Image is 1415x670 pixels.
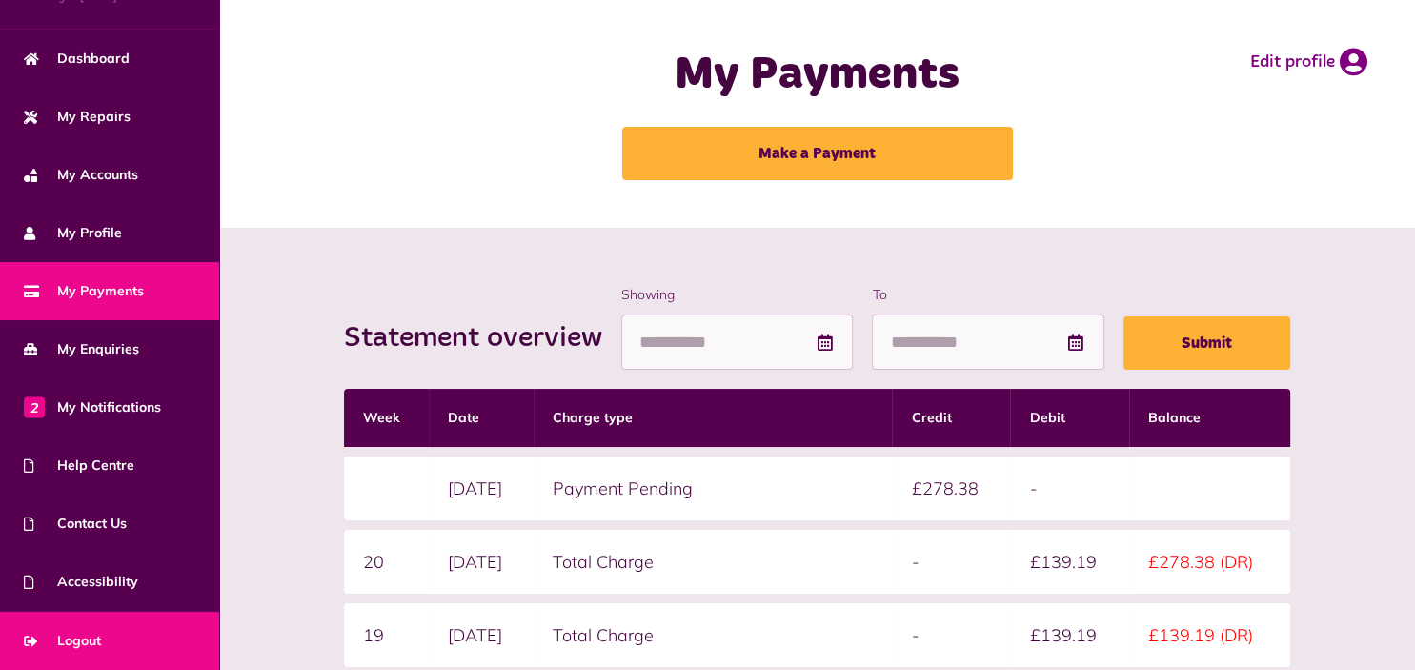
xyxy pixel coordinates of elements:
[24,49,130,69] span: Dashboard
[1123,316,1290,370] button: Submit
[344,530,429,594] td: 20
[537,48,1098,103] h1: My Payments
[429,389,533,447] th: Date
[429,530,533,594] td: [DATE]
[24,281,144,301] span: My Payments
[24,456,134,476] span: Help Centre
[621,285,853,305] label: Showing
[24,223,122,243] span: My Profile
[534,603,893,667] td: Total Charge
[622,127,1013,180] a: Make a Payment
[429,603,533,667] td: [DATE]
[1010,457,1128,520] td: -
[1129,603,1290,667] td: £139.19 (DR)
[24,572,138,592] span: Accessibility
[1010,603,1128,667] td: £139.19
[429,457,533,520] td: [DATE]
[24,631,101,651] span: Logout
[344,389,429,447] th: Week
[344,603,429,667] td: 19
[1010,530,1128,594] td: £139.19
[1250,48,1367,76] a: Edit profile
[872,285,1103,305] label: To
[892,389,1010,447] th: Credit
[1010,389,1128,447] th: Debit
[534,457,893,520] td: Payment Pending
[24,165,138,185] span: My Accounts
[1129,530,1290,594] td: £278.38 (DR)
[534,530,893,594] td: Total Charge
[892,457,1010,520] td: £278.38
[534,389,893,447] th: Charge type
[892,530,1010,594] td: -
[24,107,131,127] span: My Repairs
[24,396,45,417] span: 2
[24,397,161,417] span: My Notifications
[1129,389,1290,447] th: Balance
[24,514,127,534] span: Contact Us
[344,321,621,355] h2: Statement overview
[892,603,1010,667] td: -
[24,339,139,359] span: My Enquiries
